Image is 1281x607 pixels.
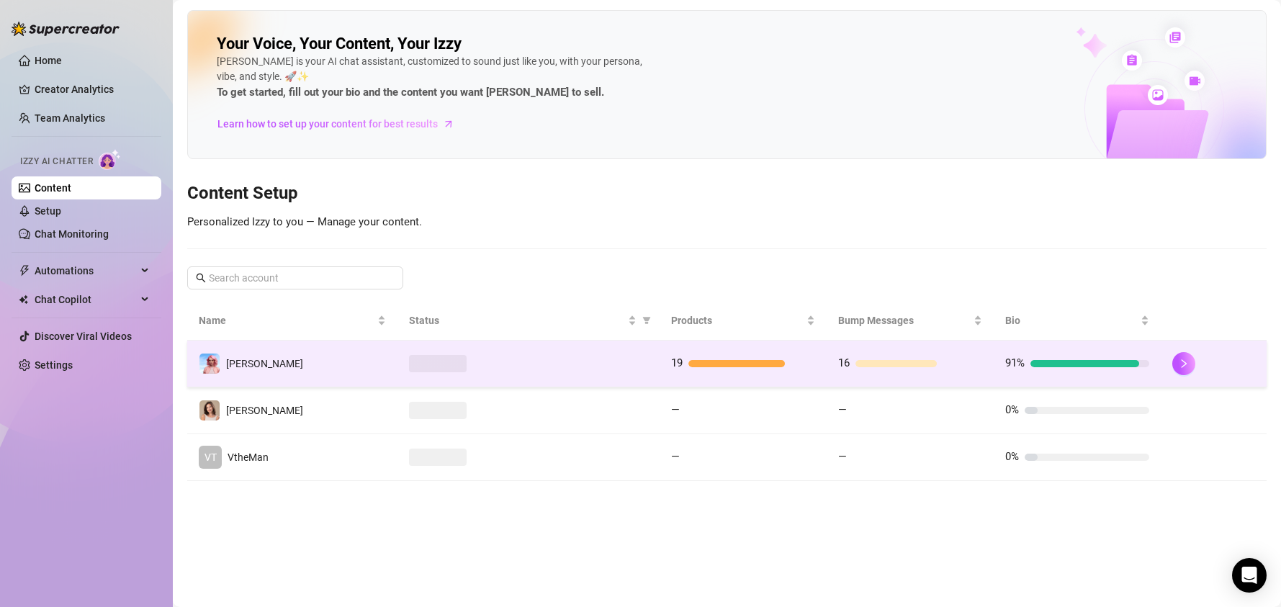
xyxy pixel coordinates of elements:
[226,358,303,369] span: [PERSON_NAME]
[35,259,137,282] span: Automations
[217,116,438,132] span: Learn how to set up your content for best results
[217,112,465,135] a: Learn how to set up your content for best results
[199,354,220,374] img: Amanda
[196,273,206,283] span: search
[187,301,397,341] th: Name
[1043,12,1266,158] img: ai-chatter-content-library-cLFOSyPT.png
[1005,313,1138,328] span: Bio
[217,34,462,54] h2: Your Voice, Your Content, Your Izzy
[1005,356,1025,369] span: 91%
[217,86,604,99] strong: To get started, fill out your bio and the content you want [PERSON_NAME] to sell.
[1005,403,1019,416] span: 0%
[99,149,121,170] img: AI Chatter
[19,294,28,305] img: Chat Copilot
[19,265,30,276] span: thunderbolt
[671,356,683,369] span: 19
[639,310,654,331] span: filter
[209,270,383,286] input: Search account
[409,313,626,328] span: Status
[35,228,109,240] a: Chat Monitoring
[1179,359,1189,369] span: right
[35,112,105,124] a: Team Analytics
[838,313,971,328] span: Bump Messages
[994,301,1161,341] th: Bio
[35,331,132,342] a: Discover Viral Videos
[827,301,994,341] th: Bump Messages
[35,288,137,311] span: Chat Copilot
[226,405,303,416] span: [PERSON_NAME]
[838,356,850,369] span: 16
[217,54,649,102] div: [PERSON_NAME] is your AI chat assistant, customized to sound just like you, with your persona, vi...
[35,55,62,66] a: Home
[35,182,71,194] a: Content
[187,182,1267,205] h3: Content Setup
[642,316,651,325] span: filter
[35,205,61,217] a: Setup
[35,359,73,371] a: Settings
[671,313,804,328] span: Products
[838,403,847,416] span: —
[187,215,422,228] span: Personalized Izzy to you — Manage your content.
[441,117,456,131] span: arrow-right
[20,155,93,168] span: Izzy AI Chatter
[204,449,217,465] span: VT
[671,403,680,416] span: —
[199,400,220,421] img: Hanna
[228,451,269,463] span: VtheMan
[1172,352,1195,375] button: right
[671,450,680,463] span: —
[838,450,847,463] span: —
[199,313,374,328] span: Name
[12,22,120,36] img: logo-BBDzfeDw.svg
[35,78,150,101] a: Creator Analytics
[1005,450,1019,463] span: 0%
[660,301,827,341] th: Products
[1232,558,1267,593] div: Open Intercom Messenger
[397,301,660,341] th: Status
